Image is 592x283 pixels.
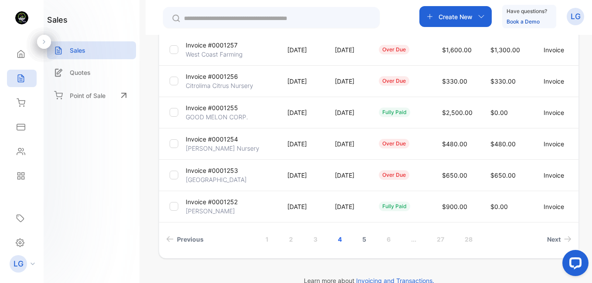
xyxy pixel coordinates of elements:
button: Create New [419,6,492,27]
p: [DATE] [335,171,361,180]
p: Create New [439,12,473,21]
span: $480.00 [490,140,516,148]
h1: sales [47,14,68,26]
a: Page 6 [376,231,401,247]
p: LG [571,11,581,22]
ul: Pagination [159,231,578,247]
p: Quotes [70,68,91,77]
p: [DATE] [287,77,317,86]
p: Invoice [544,171,569,180]
span: Previous [177,235,204,244]
p: Citrolima Citrus Nursery [186,81,253,90]
span: $650.00 [490,172,516,179]
p: Invoice #0001257 [186,40,238,50]
span: $900.00 [442,203,467,210]
p: Invoice [544,45,569,54]
p: [DATE] [287,202,317,211]
p: [GEOGRAPHIC_DATA] [186,175,247,184]
a: Page 3 [303,231,328,247]
span: $1,300.00 [490,46,520,54]
p: Invoice #0001256 [186,72,238,81]
div: over due [379,170,409,180]
img: logo [15,11,28,24]
span: $330.00 [490,77,516,85]
span: $1,600.00 [442,46,472,54]
p: Invoice [544,77,569,86]
p: [DATE] [287,108,317,117]
p: Have questions? [507,7,547,16]
span: $0.00 [490,203,508,210]
span: $480.00 [442,140,467,148]
p: Invoice [544,202,569,211]
a: Page 5 [352,231,377,247]
a: Next page [544,231,575,247]
p: [DATE] [287,45,317,54]
p: GOOD MELON CORP. [186,112,248,121]
p: [DATE] [335,45,361,54]
span: $2,500.00 [442,109,473,116]
p: Point of Sale [70,91,105,100]
a: Point of Sale [47,86,136,105]
p: [DATE] [335,139,361,148]
a: Page 1 [255,231,279,247]
p: Invoice #0001255 [186,103,238,112]
a: Page 28 [454,231,483,247]
p: Invoice [544,108,569,117]
a: Jump forward [401,231,427,247]
p: [DATE] [335,108,361,117]
span: $650.00 [442,172,467,179]
p: [DATE] [287,139,317,148]
a: Page 2 [279,231,303,247]
iframe: LiveChat chat widget [555,246,592,283]
p: West Coast Farming [186,50,242,59]
p: Sales [70,46,85,55]
p: [DATE] [335,77,361,86]
span: $330.00 [442,77,467,85]
a: Book a Demo [507,18,540,25]
a: Quotes [47,64,136,81]
p: [PERSON_NAME] [186,206,235,216]
p: Invoice #0001253 [186,166,238,175]
span: $0.00 [490,109,508,116]
a: Page 27 [426,231,455,247]
button: LG [567,6,584,27]
p: Invoice [544,139,569,148]
p: [DATE] [287,171,317,180]
p: [DATE] [335,202,361,211]
div: fully paid [379,202,410,211]
p: [PERSON_NAME] Nursery [186,144,259,153]
span: Next [547,235,561,244]
div: over due [379,139,409,148]
a: Sales [47,41,136,59]
p: LG [14,258,24,270]
a: Page 4 is your current page [327,231,352,247]
p: Invoice #0001254 [186,135,238,144]
div: fully paid [379,108,410,117]
div: over due [379,45,409,54]
p: Invoice #0001252 [186,197,238,206]
a: Previous page [163,231,207,247]
div: over due [379,76,409,86]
